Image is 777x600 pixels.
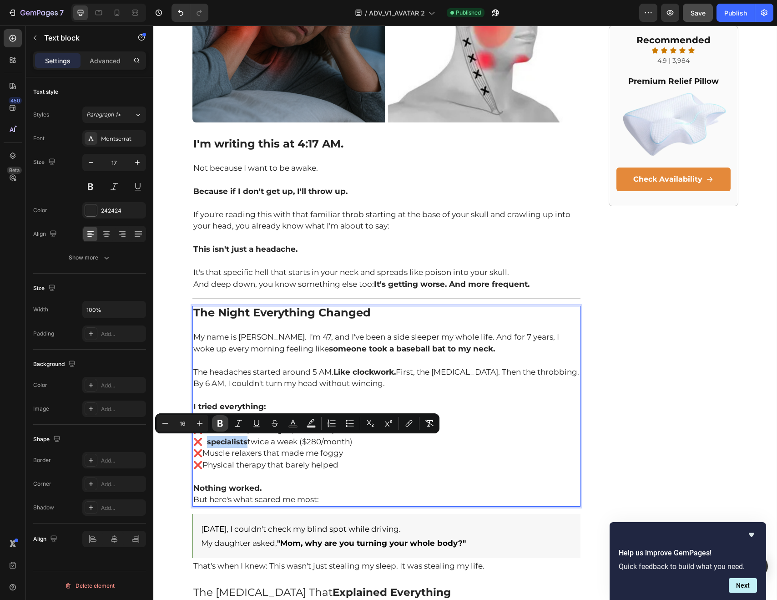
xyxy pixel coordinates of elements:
[69,253,111,262] div: Show more
[40,411,427,422] p: twice a week ($280/month)
[40,468,427,480] p: But here's what scared me most:
[691,9,706,17] span: Save
[40,412,94,421] strong: ❌ specialists
[33,111,49,119] div: Styles
[153,25,777,600] iframe: Design area
[83,301,146,318] input: Auto
[33,533,59,545] div: Align
[40,534,427,548] p: That's when I knew: This wasn't just stealing my sleep. It was stealing my life.
[33,405,49,413] div: Image
[101,330,144,338] div: Add...
[39,280,428,481] div: Rich Text Editor. Editing area: main
[683,4,713,22] button: Save
[33,206,47,214] div: Color
[475,51,565,60] strong: Premium Relief Pillow
[44,32,121,43] p: Text block
[716,4,755,22] button: Publish
[463,61,577,142] img: gempages_520906997315404713-1adb8611-a9a6-433b-bd69-996a6042af9d.webp
[746,529,757,540] button: Hide survey
[48,499,247,508] span: [DATE], I couldn't check my blind spot while driving.
[33,503,54,512] div: Shadow
[40,422,427,434] p: Muscle relaxers that made me foggy
[40,280,217,294] strong: The Night Everything Changed
[483,9,557,20] strong: Recommended
[33,480,51,488] div: Corner
[101,135,144,143] div: Montserrat
[40,434,427,446] p: Physical therapy that barely helped
[33,282,57,295] div: Size
[33,456,51,464] div: Border
[9,97,22,104] div: 450
[724,8,747,18] div: Publish
[33,305,48,314] div: Width
[33,88,58,96] div: Text style
[179,560,298,573] strong: Explained Everything
[101,480,144,488] div: Add...
[619,529,757,593] div: Help us improve GemPages!
[40,306,427,329] p: My name is [PERSON_NAME]. I'm 47, and I've been a side sleeper my whole life. And for 7 years, I ...
[65,580,115,591] div: Delete element
[180,342,242,351] strong: Like clockwork.
[40,400,49,409] strong: ❌
[172,4,208,22] div: Undo/Redo
[101,381,144,390] div: Add...
[365,8,367,18] span: /
[464,30,576,41] p: 4.9 | 3,984
[40,376,112,386] strong: I tried everything:
[33,156,57,168] div: Size
[456,9,481,17] span: Published
[82,107,146,123] button: Paragraph 1*
[369,8,425,18] span: ADV_V1_AVATAR 2
[33,249,146,266] button: Show more
[729,578,757,593] button: Next question
[33,134,45,142] div: Font
[90,56,121,66] p: Advanced
[33,330,54,338] div: Padding
[124,513,313,522] strong: "Mom, why are you turning your whole body?"
[221,254,376,263] strong: It's getting worse. And more frequent.
[101,457,144,465] div: Add...
[40,399,427,411] p: 12 different pillows (yes, I counted)
[33,228,59,240] div: Align
[155,413,439,433] div: Editor contextual toolbar
[86,111,121,119] span: Paragraph 1*
[480,149,549,158] strong: Check Availability
[40,458,108,467] strong: Nothing worked.
[619,562,757,571] p: Quick feedback to build what you need.
[463,142,577,166] a: Check Availability
[101,504,144,512] div: Add...
[45,56,71,66] p: Settings
[33,358,77,371] div: Background
[176,319,342,328] strong: someone took a baseball bat to my neck.
[4,4,68,22] button: 7
[101,405,144,413] div: Add...
[60,7,64,18] p: 7
[619,548,757,559] h2: Help us improve GemPages!
[40,423,49,432] strong: ❌
[7,167,22,174] div: Beta
[33,381,47,389] div: Color
[40,435,49,444] strong: ❌
[40,560,427,574] p: The [MEDICAL_DATA] That
[48,513,313,522] span: My daughter asked,
[33,433,62,446] div: Shape
[101,207,144,215] div: 242424
[33,579,146,593] button: Delete element
[40,341,427,364] p: The headaches started around 5 AM. First, the [MEDICAL_DATA]. Then the throbbing. By 6 AM, I coul...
